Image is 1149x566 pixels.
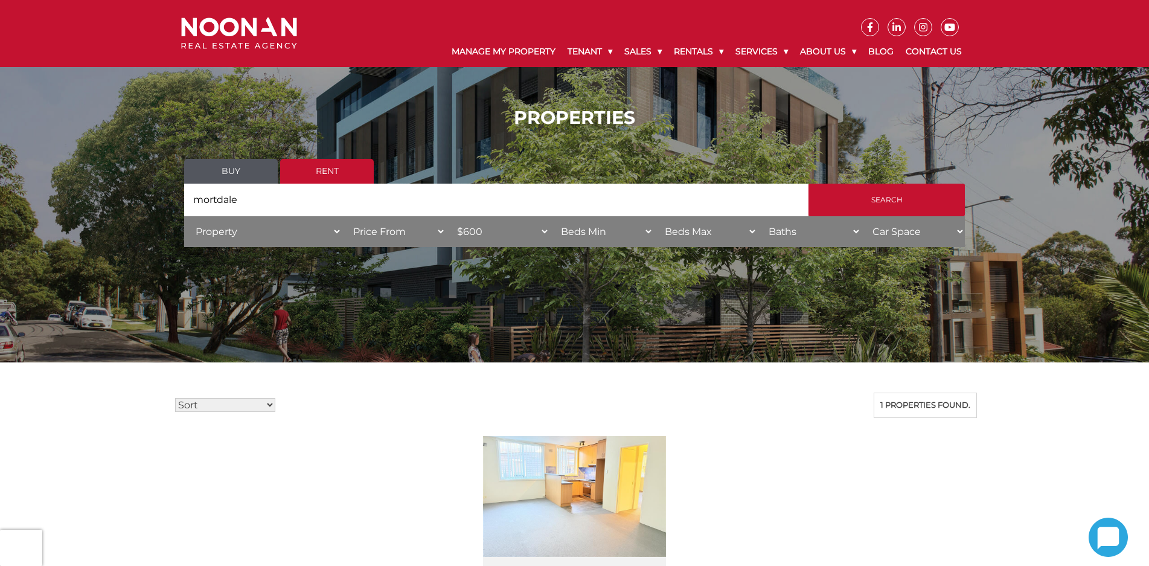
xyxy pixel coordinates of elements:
[181,18,297,50] img: Noonan Real Estate Agency
[668,36,729,67] a: Rentals
[562,36,618,67] a: Tenant
[618,36,668,67] a: Sales
[280,159,374,184] a: Rent
[874,393,977,418] div: 1 properties found.
[794,36,862,67] a: About Us
[862,36,900,67] a: Blog
[446,36,562,67] a: Manage My Property
[900,36,968,67] a: Contact Us
[175,398,275,412] select: Sort Listings
[184,159,278,184] a: Buy
[184,184,808,216] input: Search by suburb, postcode or area
[729,36,794,67] a: Services
[184,107,965,129] h1: PROPERTIES
[808,184,965,216] input: Search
